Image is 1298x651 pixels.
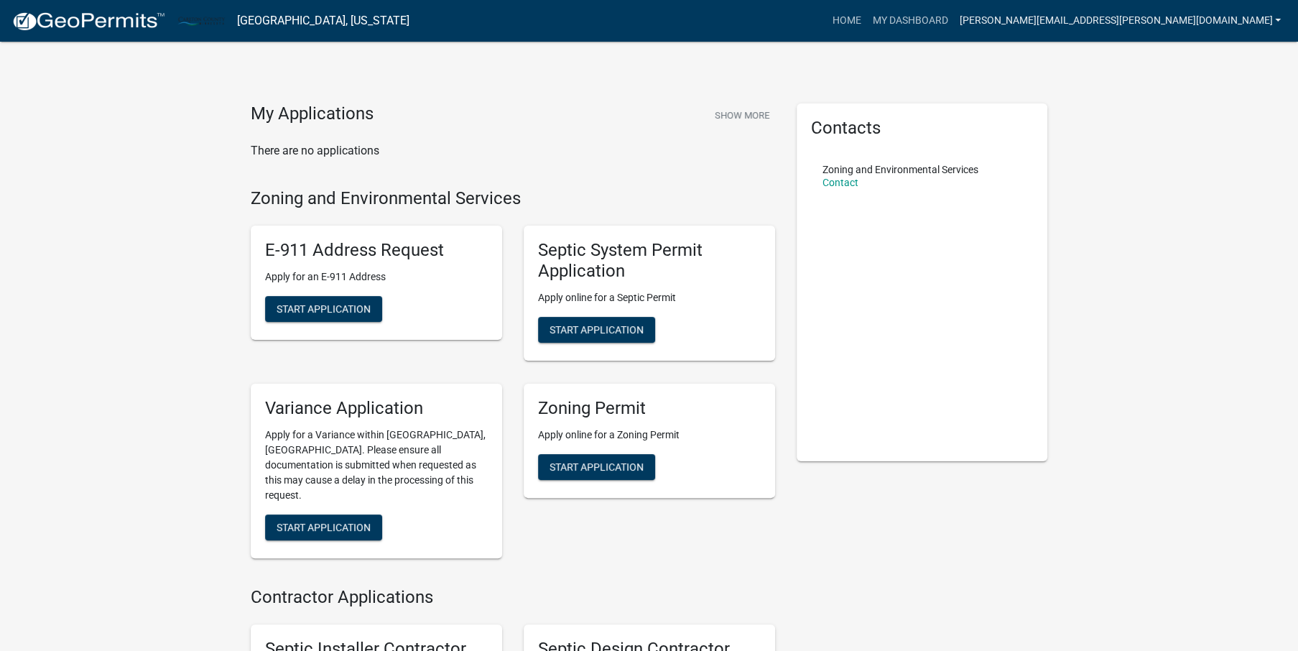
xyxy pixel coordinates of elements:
img: Carlton County, Minnesota [177,11,226,30]
button: Show More [709,103,775,127]
p: Apply online for a Zoning Permit [538,428,761,443]
button: Start Application [265,296,382,322]
p: Apply online for a Septic Permit [538,290,761,305]
h4: My Applications [251,103,374,125]
h5: Zoning Permit [538,398,761,419]
h5: Contacts [811,118,1034,139]
p: Zoning and Environmental Services [822,165,978,175]
a: [PERSON_NAME][EMAIL_ADDRESS][PERSON_NAME][DOMAIN_NAME] [953,7,1287,34]
p: There are no applications [251,142,775,160]
a: My Dashboard [866,7,953,34]
h5: E-911 Address Request [265,240,488,261]
h5: Variance Application [265,398,488,419]
span: Start Application [550,461,644,472]
h4: Contractor Applications [251,587,775,608]
a: [GEOGRAPHIC_DATA], [US_STATE] [237,9,409,33]
h4: Zoning and Environmental Services [251,188,775,209]
span: Start Application [277,521,371,532]
p: Apply for a Variance within [GEOGRAPHIC_DATA], [GEOGRAPHIC_DATA]. Please ensure all documentation... [265,428,488,503]
button: Start Application [538,454,655,480]
button: Start Application [265,514,382,540]
a: Contact [822,177,858,188]
h5: Septic System Permit Application [538,240,761,282]
p: Apply for an E-911 Address [265,269,488,285]
span: Start Application [550,323,644,335]
span: Start Application [277,303,371,315]
button: Start Application [538,317,655,343]
a: Home [826,7,866,34]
